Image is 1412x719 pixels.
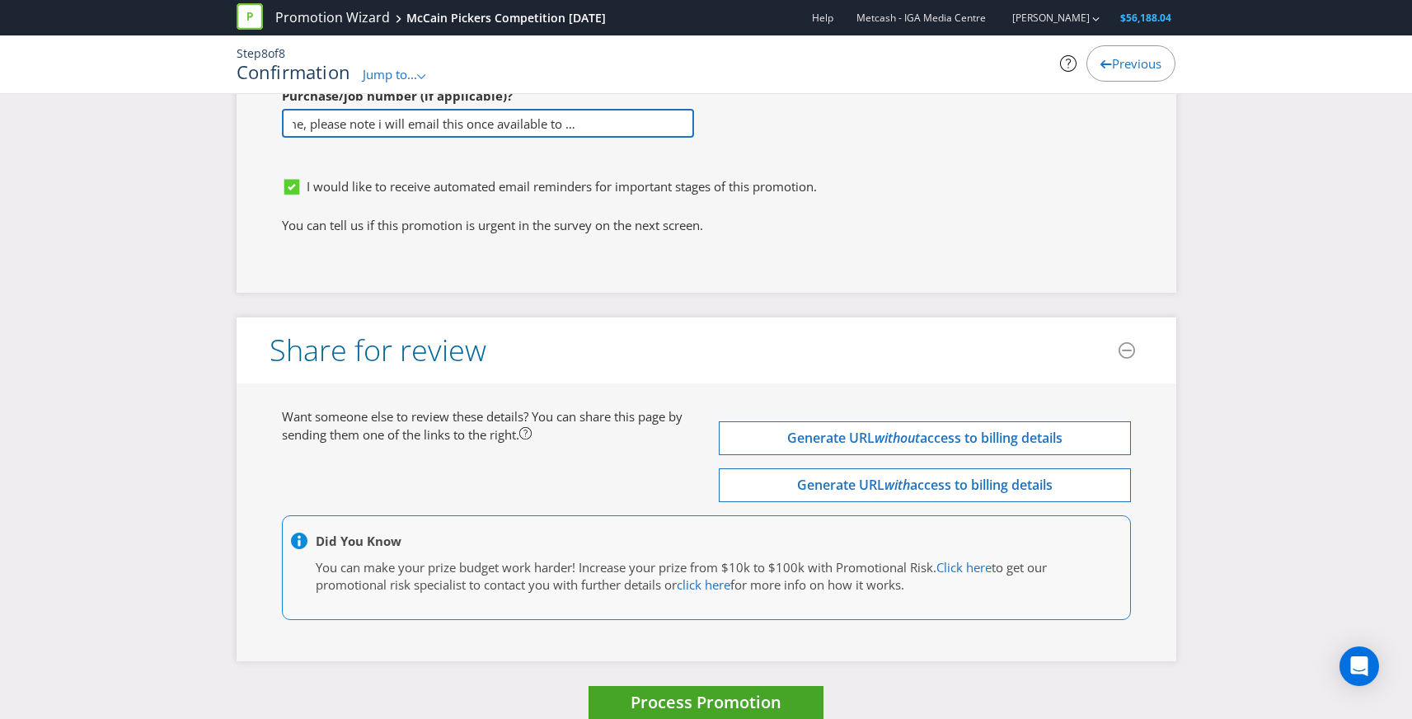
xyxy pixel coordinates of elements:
span: I would like to receive automated email reminders for important stages of this promotion. [307,178,817,195]
span: Process Promotion [631,691,781,713]
span: $56,188.04 [1120,11,1171,25]
span: 8 [279,45,285,61]
a: Help [812,11,833,25]
h1: Confirmation [237,62,351,82]
div: McCain Pickers Competition [DATE] [406,10,606,26]
a: [PERSON_NAME] [996,11,1090,25]
div: Open Intercom Messenger [1339,646,1379,686]
span: of [268,45,279,61]
span: You can make your prize budget work harder! Increase your prize from $10k to $100k with Promotion... [316,559,936,576]
span: Generate URL [787,429,875,447]
span: Generate URL [797,476,884,494]
a: Promotion Wizard [275,8,390,27]
span: Metcash - IGA Media Centre [856,11,986,25]
em: with [884,476,910,494]
span: for more info on how it works. [730,576,904,593]
em: without [875,429,920,447]
span: access to billing details [920,429,1063,447]
p: You can tell us if this promotion is urgent in the survey on the next screen. [282,217,1131,234]
span: 8 [261,45,268,61]
button: Generate URLwithaccess to billing details [719,468,1131,502]
a: click here [677,576,730,593]
span: Jump to... [363,66,417,82]
button: Generate URLwithoutaccess to billing details [719,421,1131,455]
h3: Share for review [270,334,486,367]
span: access to billing details [910,476,1053,494]
a: Click here [936,559,992,576]
span: Previous [1112,55,1161,72]
span: Step [237,45,261,61]
span: to get our promotional risk specialist to contact you with further details or [316,559,1047,593]
span: Want someone else to review these details? You can share this page by sending them one of the lin... [282,408,683,442]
